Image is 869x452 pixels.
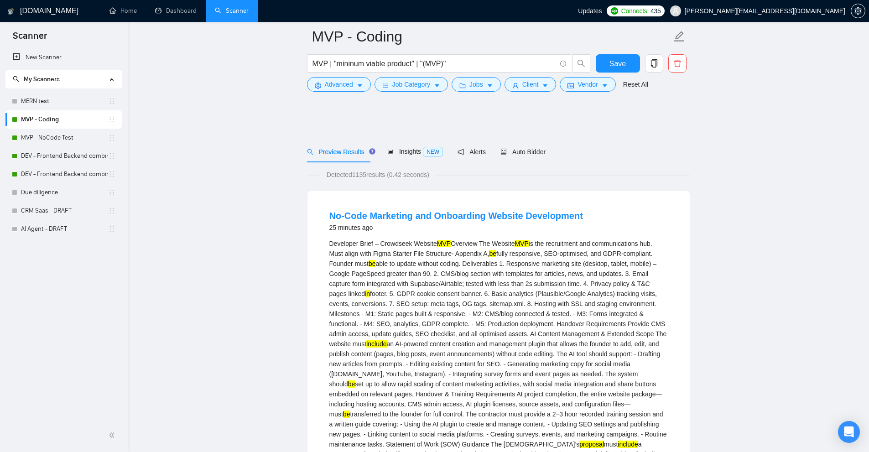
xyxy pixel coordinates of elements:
div: Open Intercom Messenger [838,421,860,443]
span: bars [382,82,389,89]
span: robot [500,149,507,155]
mark: include [618,441,638,448]
span: holder [108,171,115,178]
button: userClientcaret-down [505,77,557,92]
li: New Scanner [5,48,122,67]
a: DEV - Frontend Backend combinations US CAN, AUS [GEOGRAPHIC_DATA] [21,147,108,165]
div: Tooltip anchor [368,147,376,156]
mark: MVP [437,240,451,247]
span: Detected 1135 results (0.42 seconds) [320,170,436,180]
span: holder [108,225,115,233]
li: MVP - NoCode Test [5,129,122,147]
li: CRM Saas - DRAFT [5,202,122,220]
span: Insights [387,148,443,155]
span: idcard [567,82,574,89]
span: holder [108,116,115,123]
mark: MVP [515,240,528,247]
button: settingAdvancedcaret-down [307,77,371,92]
a: MVP - NoCode Test [21,129,108,147]
span: Alerts [458,148,486,156]
span: Auto Bidder [500,148,546,156]
li: DEV - Frontend Backend combinations US CAN, AUS QATAR [5,147,122,165]
div: 25 minutes ago [329,222,583,233]
span: Updates [578,7,602,15]
li: MERN test [5,92,122,110]
span: notification [458,149,464,155]
button: barsJob Categorycaret-down [375,77,448,92]
span: edit [673,31,685,42]
li: Due diligence [5,183,122,202]
span: caret-down [542,82,548,89]
span: user [512,82,519,89]
span: Vendor [578,79,598,89]
mark: be [489,250,496,257]
a: searchScanner [215,7,249,15]
span: holder [108,134,115,141]
span: Connects: [621,6,649,16]
a: AI Agent - DRAFT [21,220,108,238]
span: setting [851,7,865,15]
span: caret-down [487,82,493,89]
input: Scanner name... [312,25,671,48]
span: holder [108,189,115,196]
a: MVP - Coding [21,110,108,129]
li: AI Agent - DRAFT [5,220,122,238]
span: 435 [650,6,661,16]
button: copy [645,54,663,73]
span: caret-down [602,82,608,89]
a: Due diligence [21,183,108,202]
span: search [13,76,19,82]
span: holder [108,152,115,160]
span: folder [459,82,466,89]
span: Jobs [469,79,483,89]
span: holder [108,98,115,105]
span: double-left [109,431,118,440]
span: delete [669,59,686,68]
span: Client [522,79,539,89]
span: My Scanners [24,75,60,83]
button: folderJobscaret-down [452,77,501,92]
span: search [572,59,590,68]
li: DEV - Frontend Backend combinations EU, UAE [5,165,122,183]
mark: be [343,410,350,418]
button: setting [851,4,865,18]
span: Save [609,58,626,69]
a: Reset All [623,79,648,89]
img: upwork-logo.png [611,7,618,15]
a: New Scanner [13,48,114,67]
a: DEV - Frontend Backend combinations EU, [GEOGRAPHIC_DATA] [21,165,108,183]
mark: proposal [579,441,604,448]
mark: be [369,260,376,267]
span: info-circle [560,61,566,67]
a: CRM Saas - DRAFT [21,202,108,220]
span: Scanner [5,29,54,48]
mark: include [366,340,386,348]
span: My Scanners [13,75,60,83]
input: Search Freelance Jobs... [312,58,556,69]
span: caret-down [357,82,363,89]
span: NEW [423,147,443,157]
span: user [672,8,679,14]
li: MVP - Coding [5,110,122,129]
button: delete [668,54,687,73]
button: idcardVendorcaret-down [560,77,615,92]
span: holder [108,207,115,214]
a: homeHome [109,7,137,15]
span: Preview Results [307,148,373,156]
span: area-chart [387,148,394,155]
mark: be [348,380,355,388]
a: setting [851,7,865,15]
a: dashboardDashboard [155,7,197,15]
span: caret-down [434,82,440,89]
mark: in [365,290,370,297]
button: Save [596,54,640,73]
span: setting [315,82,321,89]
span: Job Category [392,79,430,89]
span: copy [645,59,663,68]
img: logo [8,4,14,19]
span: search [307,149,313,155]
a: No-Code Marketing and Onboarding Website Development [329,211,583,221]
button: search [572,54,590,73]
span: Advanced [325,79,353,89]
a: MERN test [21,92,108,110]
